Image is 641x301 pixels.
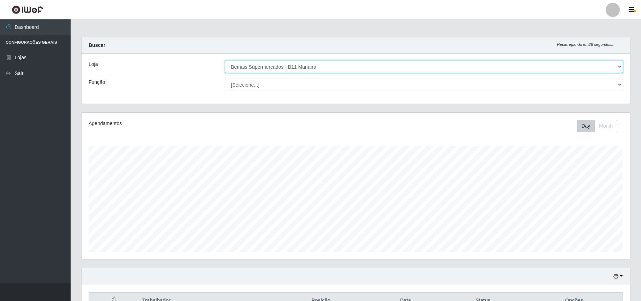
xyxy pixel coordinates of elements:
button: Day [577,120,595,132]
i: Recarregando em 26 segundos... [557,42,615,47]
label: Função [89,79,105,86]
strong: Buscar [89,42,105,48]
button: Month [594,120,617,132]
div: Agendamentos [89,120,305,127]
img: CoreUI Logo [12,5,43,14]
label: Loja [89,61,98,68]
div: First group [577,120,617,132]
div: Toolbar with button groups [577,120,623,132]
